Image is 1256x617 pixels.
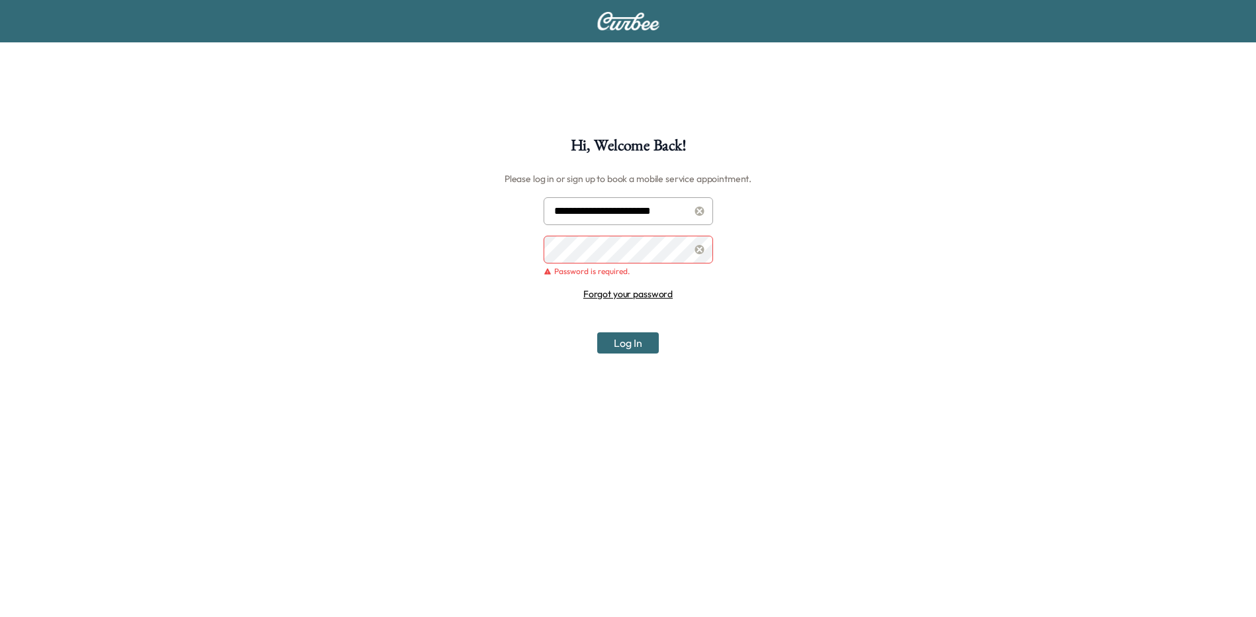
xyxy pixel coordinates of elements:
a: Forgot your password [583,288,673,300]
div: Password is required. [544,266,713,277]
h6: Please log in or sign up to book a mobile service appointment. [505,168,751,189]
button: Log In [597,332,659,354]
img: Curbee Logo [597,12,660,30]
h1: Hi, Welcome Back! [571,138,686,160]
